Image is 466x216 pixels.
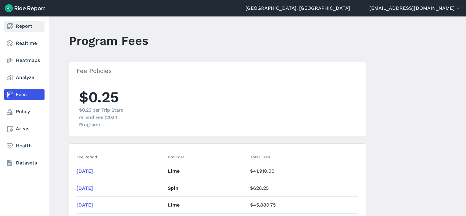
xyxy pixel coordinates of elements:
div: $0.25 per Trip Start or End Fee (2024 Program) [79,106,128,128]
button: [EMAIL_ADDRESS][DOMAIN_NAME] [369,5,461,12]
th: Fee Period [77,151,165,163]
a: Fees [4,89,45,100]
a: Datasets [4,157,45,168]
li: $0.25 [79,87,128,128]
a: Analyze [4,72,45,83]
td: Lime [165,196,248,213]
td: Spin [165,180,248,196]
a: [DATE] [77,168,93,174]
h1: Program Fees [69,32,149,49]
a: [GEOGRAPHIC_DATA], [GEOGRAPHIC_DATA] [246,5,350,12]
a: Heatmaps [4,55,45,66]
a: Areas [4,123,45,134]
td: $628.25 [248,180,358,196]
th: Provider [165,151,248,163]
a: Report [4,21,45,32]
a: [DATE] [77,185,93,191]
a: Health [4,140,45,151]
a: Realtime [4,38,45,49]
td: $41,910.00 [248,163,358,180]
td: $45,880.75 [248,196,358,213]
td: Lime [165,163,248,180]
a: [DATE] [77,202,93,208]
h3: Fee Policies [69,62,366,79]
img: Ride Report [5,4,45,12]
th: Total Fees [248,151,358,163]
a: Policy [4,106,45,117]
